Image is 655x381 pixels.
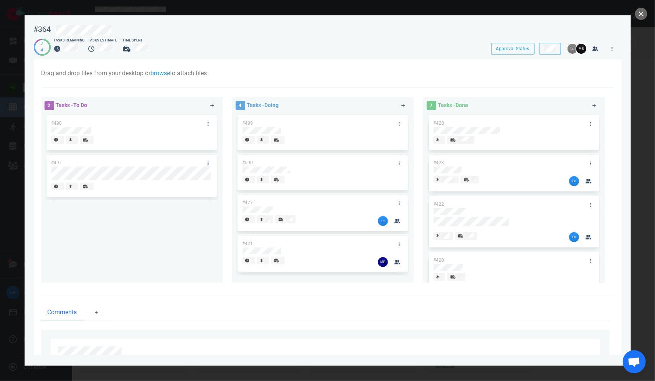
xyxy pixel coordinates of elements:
span: #421 [242,241,253,246]
img: 26 [378,216,388,226]
span: 7 [427,101,436,110]
a: browse [151,69,170,77]
span: #497 [51,160,62,165]
div: Open de chat [623,350,646,373]
img: 26 [378,257,388,267]
span: 2 [45,101,54,110]
div: Time Spent [122,38,155,43]
img: 26 [576,44,586,54]
span: Tasks - Doing [247,102,279,108]
span: 4 [236,101,245,110]
span: #499 [242,120,253,126]
div: #364 [34,25,51,34]
img: 26 [569,176,579,186]
img: 26 [568,44,577,54]
span: #423 [433,160,444,165]
button: close [635,8,647,20]
span: Tasks - Done [438,102,469,108]
img: 26 [569,232,579,242]
div: Tasks Remaining [54,38,85,43]
div: Tasks Estimate [88,38,119,43]
button: Approval Status [491,43,535,54]
span: to attach files [170,69,207,77]
span: Comments [48,308,77,317]
span: #427 [242,200,253,205]
span: #500 [242,160,253,165]
span: #498 [51,120,62,126]
div: 7 [41,41,43,47]
span: #420 [433,257,444,263]
span: #422 [433,201,444,207]
span: #428 [433,120,444,126]
span: Drag and drop files from your desktop or [41,69,151,77]
div: 4 [41,47,43,54]
span: Tasks - To Do [56,102,87,108]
